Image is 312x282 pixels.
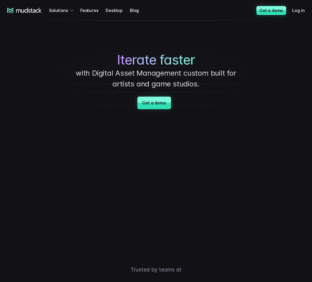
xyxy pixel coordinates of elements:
span: Job title [79,25,96,30]
a: Features [80,5,106,16]
a: Get a demo [137,97,171,109]
span: Work with outsourced artists? [7,109,70,114]
a: Desktop [106,5,130,16]
a: mudstack logo [7,8,42,13]
a: Blog [130,5,146,16]
span: Iterate faster [117,52,195,68]
input: Work with outsourced artists? [2,109,5,113]
p: with Digital Asset Management custom built for artists and game studios. [66,68,246,89]
a: Get a demo [256,6,286,15]
div: Solutions [49,5,75,16]
span: Last name [79,0,102,5]
span: Art team size [79,49,107,55]
a: Log in [292,5,312,16]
